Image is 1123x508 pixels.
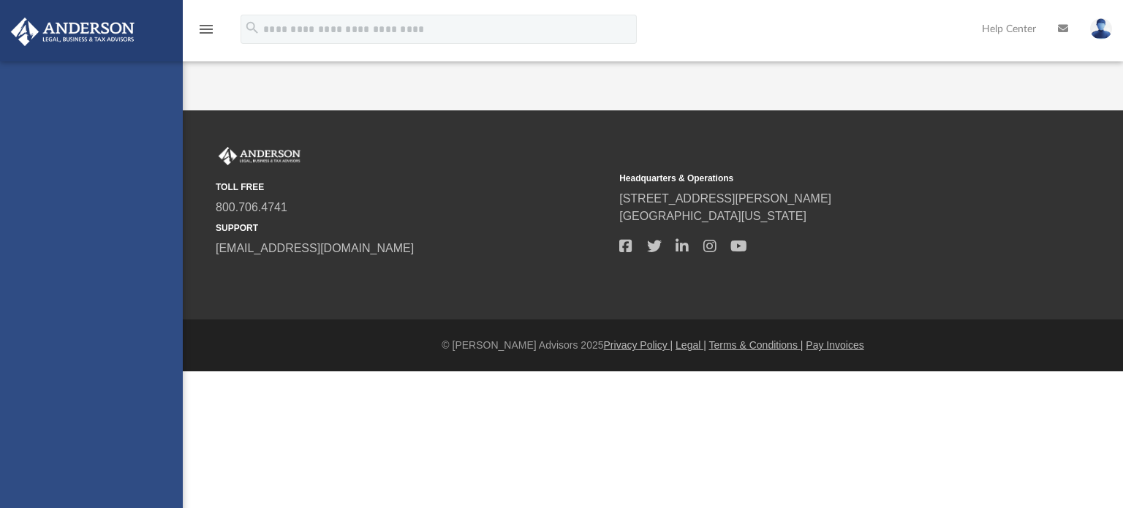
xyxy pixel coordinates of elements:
a: [STREET_ADDRESS][PERSON_NAME] [619,192,831,205]
a: Privacy Policy | [604,339,673,351]
a: menu [197,28,215,38]
a: [EMAIL_ADDRESS][DOMAIN_NAME] [216,242,414,254]
i: search [244,20,260,36]
a: Pay Invoices [806,339,863,351]
a: Terms & Conditions | [709,339,804,351]
a: Legal | [676,339,706,351]
small: SUPPORT [216,221,609,235]
small: TOLL FREE [216,181,609,194]
img: User Pic [1090,18,1112,39]
a: [GEOGRAPHIC_DATA][US_STATE] [619,210,806,222]
div: © [PERSON_NAME] Advisors 2025 [183,338,1123,353]
a: 800.706.4741 [216,201,287,213]
i: menu [197,20,215,38]
img: Anderson Advisors Platinum Portal [216,147,303,166]
img: Anderson Advisors Platinum Portal [7,18,139,46]
small: Headquarters & Operations [619,172,1013,185]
